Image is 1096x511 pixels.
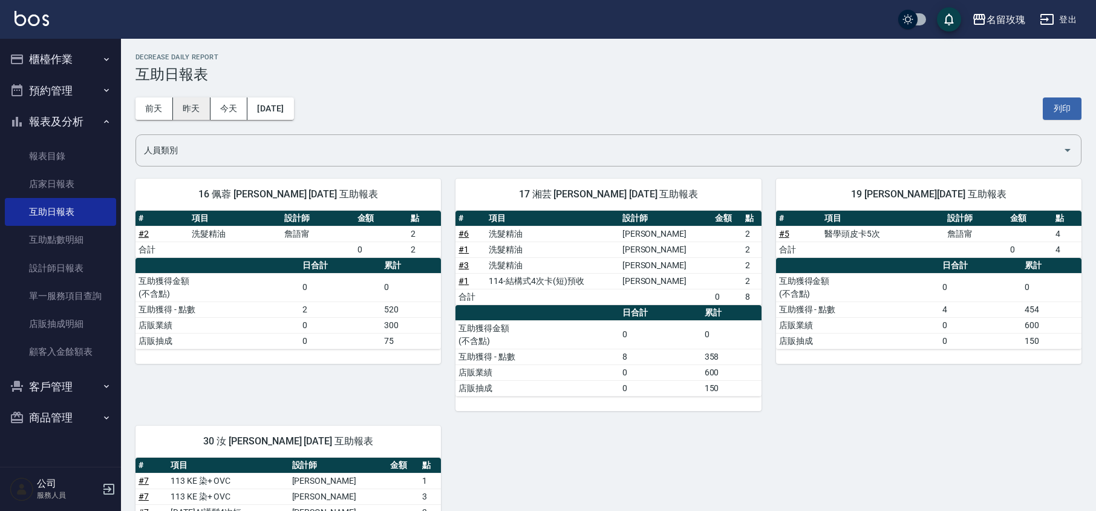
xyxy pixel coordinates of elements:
table: a dense table [455,305,761,397]
th: # [455,211,486,226]
a: 設計師日報表 [5,254,116,282]
td: 2 [742,242,762,257]
td: 4 [939,302,1022,317]
span: 16 佩蓉 [PERSON_NAME] [DATE] 互助報表 [150,188,426,200]
button: 登出 [1035,8,1081,31]
td: 454 [1022,302,1081,317]
td: 1 [419,473,441,489]
a: 互助點數明細 [5,226,116,254]
th: 金額 [1007,211,1053,226]
table: a dense table [135,258,441,349]
td: 互助獲得金額 (不含點) [135,273,299,302]
a: #5 [779,229,789,239]
h2: Decrease Daily Report [135,53,1081,61]
td: 600 [702,364,762,380]
th: 累計 [1022,258,1081,274]
td: 358 [702,349,762,364]
td: [PERSON_NAME] [619,257,712,273]
button: 客戶管理 [5,371,116,403]
td: 詹語甯 [944,226,1006,242]
td: 75 [381,333,441,349]
button: Open [1058,140,1077,160]
td: 0 [939,333,1022,349]
td: 3 [419,489,441,504]
button: 今天 [210,97,248,120]
td: 300 [381,317,441,333]
th: 日合計 [939,258,1022,274]
td: 2 [742,226,762,242]
th: 累計 [381,258,441,274]
td: 合計 [455,289,486,305]
td: 0 [299,273,382,302]
table: a dense table [135,211,441,258]
span: 17 湘芸 [PERSON_NAME] [DATE] 互助報表 [470,188,746,200]
td: 150 [702,380,762,396]
a: #1 [458,276,469,286]
button: 名留玫瑰 [967,7,1030,32]
table: a dense table [455,211,761,305]
div: 名留玫瑰 [987,12,1025,27]
td: 0 [299,317,382,333]
td: 2 [742,257,762,273]
td: 詹語甯 [281,226,354,242]
table: a dense table [776,211,1081,258]
td: 0 [619,320,702,349]
h3: 互助日報表 [135,66,1081,83]
td: 互助獲得金額 (不含點) [455,320,619,349]
th: 設計師 [289,458,388,473]
td: 店販抽成 [776,333,940,349]
td: 0 [1022,273,1081,302]
td: 洗髮精油 [486,226,619,242]
td: 114-結構式4次卡(短)預收 [486,273,619,289]
h5: 公司 [37,478,99,490]
td: 0 [939,273,1022,302]
th: 點 [408,211,442,226]
th: 設計師 [281,211,354,226]
td: 店販抽成 [455,380,619,396]
td: 0 [619,380,702,396]
td: 0 [299,333,382,349]
button: 商品管理 [5,402,116,434]
th: # [135,211,189,226]
button: 前天 [135,97,173,120]
th: 項目 [821,211,944,226]
td: 互助獲得 - 點數 [776,302,940,317]
td: 2 [742,273,762,289]
button: [DATE] [247,97,293,120]
button: 櫃檯作業 [5,44,116,75]
td: 0 [939,317,1022,333]
td: 113 KE 染+ OVC [168,473,289,489]
th: 點 [742,211,762,226]
th: 點 [419,458,441,473]
a: #7 [139,492,149,501]
th: 設計師 [944,211,1006,226]
th: 項目 [189,211,281,226]
td: 互助獲得 - 點數 [455,349,619,364]
td: [PERSON_NAME] [619,273,712,289]
td: 互助獲得 - 點數 [135,302,299,317]
td: 店販業績 [455,364,619,380]
button: 列印 [1043,97,1081,120]
button: 報表及分析 [5,106,116,137]
img: Logo [15,11,49,26]
td: [PERSON_NAME] [619,242,712,257]
span: 30 汝 [PERSON_NAME] [DATE] 互助報表 [150,435,426,447]
td: 8 [619,349,702,364]
td: 2 [408,226,442,242]
td: 2 [408,242,442,257]
th: 日合計 [299,258,382,274]
th: 項目 [486,211,619,226]
th: 金額 [354,211,408,226]
td: 0 [381,273,441,302]
td: 洗髮精油 [486,257,619,273]
td: [PERSON_NAME] [289,489,388,504]
table: a dense table [776,258,1081,349]
button: 昨天 [173,97,210,120]
a: 單一服務項目查詢 [5,282,116,310]
a: #7 [139,476,149,486]
th: 點 [1052,211,1081,226]
td: 8 [742,289,762,305]
input: 人員名稱 [141,140,1058,161]
button: 預約管理 [5,75,116,107]
td: 0 [702,320,762,349]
